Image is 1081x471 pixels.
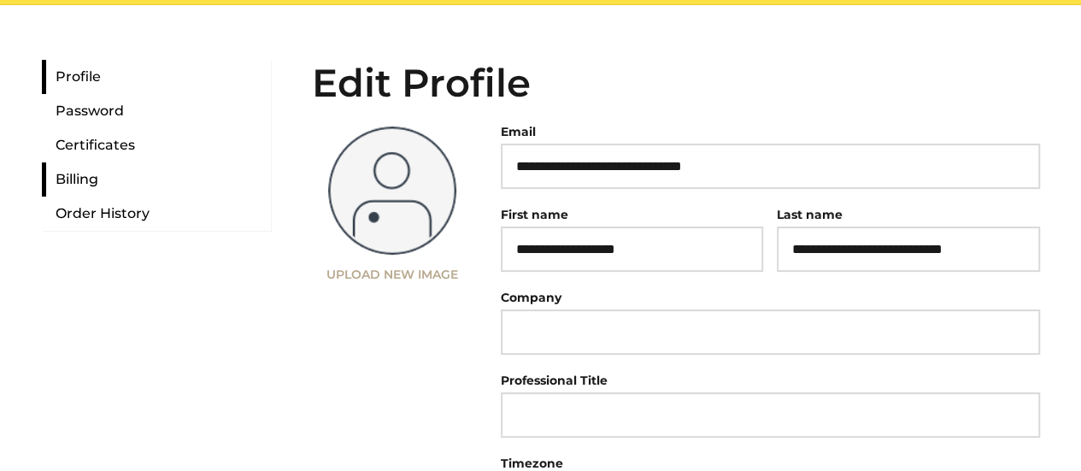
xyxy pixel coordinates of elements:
label: Last name [777,207,843,222]
a: Profile [42,60,271,94]
a: Order History [42,197,271,231]
label: Email [501,120,536,144]
a: Billing [42,162,271,197]
label: Timezone [501,456,563,471]
label: First name [501,207,568,222]
label: Upload New Image [312,268,473,280]
label: Professional Title [501,368,608,392]
label: Company [501,286,561,309]
a: Password [42,94,271,128]
h2: Edit Profile [312,60,1040,106]
a: Certificates [42,128,271,162]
